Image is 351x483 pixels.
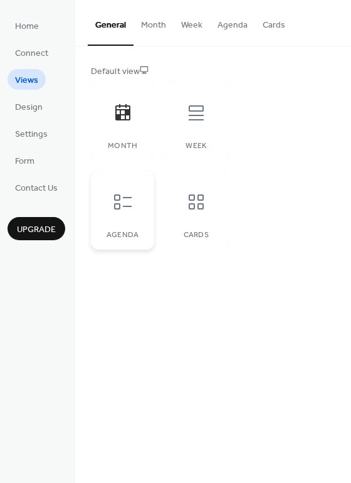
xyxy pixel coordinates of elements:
a: Settings [8,123,55,144]
div: Week [177,142,215,151]
span: Home [15,20,39,33]
div: Default view [91,65,333,78]
div: Month [103,142,142,151]
span: Design [15,101,43,114]
span: Form [15,155,34,168]
span: Connect [15,47,48,60]
span: Views [15,74,38,87]
a: Form [8,150,42,171]
a: Connect [8,42,56,63]
span: Settings [15,128,48,141]
button: Upgrade [8,217,65,240]
a: Contact Us [8,177,65,198]
a: Views [8,69,46,90]
a: Design [8,96,50,117]
a: Home [8,15,46,36]
span: Upgrade [17,223,56,236]
span: Contact Us [15,182,58,195]
div: Cards [177,231,215,240]
div: Agenda [103,231,142,240]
